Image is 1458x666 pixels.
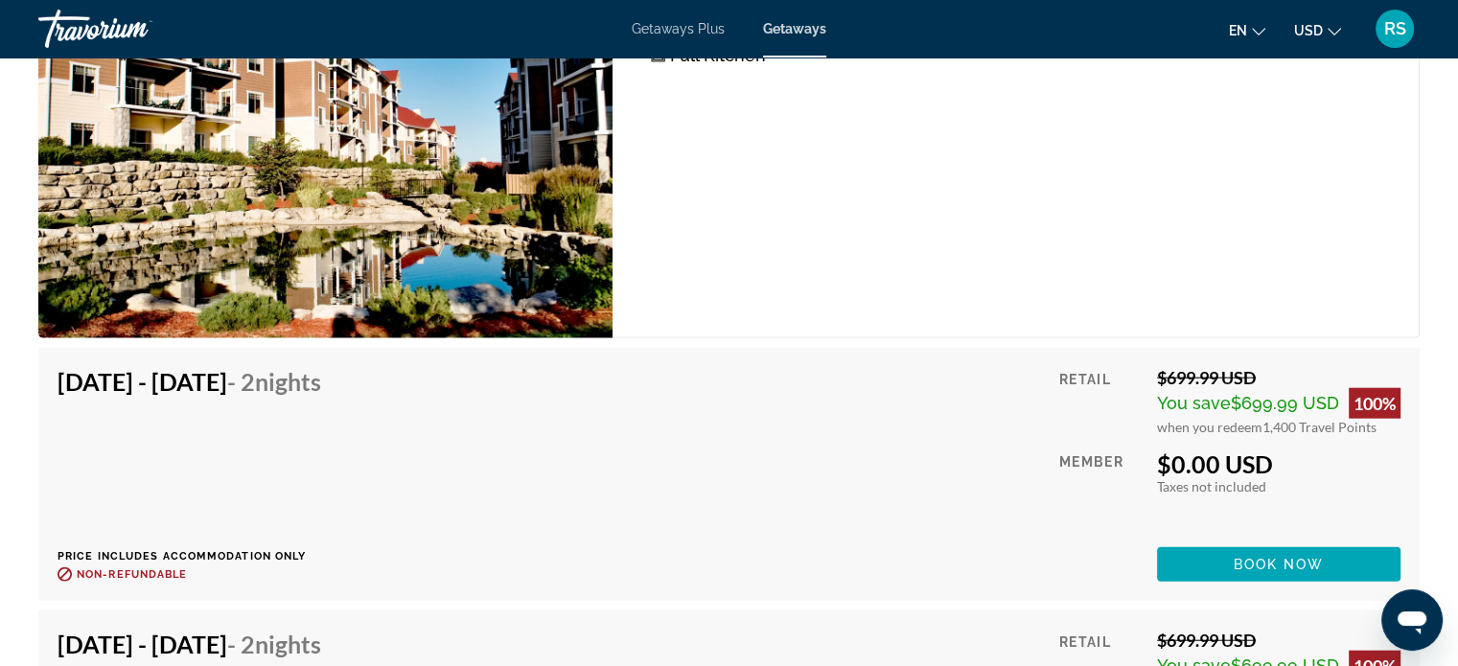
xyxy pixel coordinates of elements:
[763,21,826,36] a: Getaways
[1294,16,1341,44] button: Change currency
[1157,478,1266,494] span: Taxes not included
[1157,547,1400,582] button: Book now
[1231,393,1339,413] span: $699.99 USD
[1262,419,1377,435] span: 1,400 Travel Points
[255,367,321,396] span: Nights
[1349,388,1400,419] div: 100%
[58,630,321,658] h4: [DATE] - [DATE]
[58,550,336,563] p: Price includes accommodation only
[1157,630,1400,651] div: $699.99 USD
[77,568,187,581] span: Non-refundable
[632,21,725,36] a: Getaways Plus
[1229,23,1247,38] span: en
[38,4,230,54] a: Travorium
[1370,9,1420,49] button: User Menu
[1381,589,1443,651] iframe: Button to launch messaging window
[1294,23,1323,38] span: USD
[1059,367,1143,435] div: Retail
[1229,16,1265,44] button: Change language
[58,367,321,396] h4: [DATE] - [DATE]
[1157,367,1400,388] div: $699.99 USD
[227,367,321,396] span: - 2
[1157,393,1231,413] span: You save
[1234,557,1325,572] span: Book now
[1157,449,1400,478] div: $0.00 USD
[1384,19,1406,38] span: RS
[227,630,321,658] span: - 2
[1059,449,1143,533] div: Member
[1157,419,1262,435] span: when you redeem
[255,630,321,658] span: Nights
